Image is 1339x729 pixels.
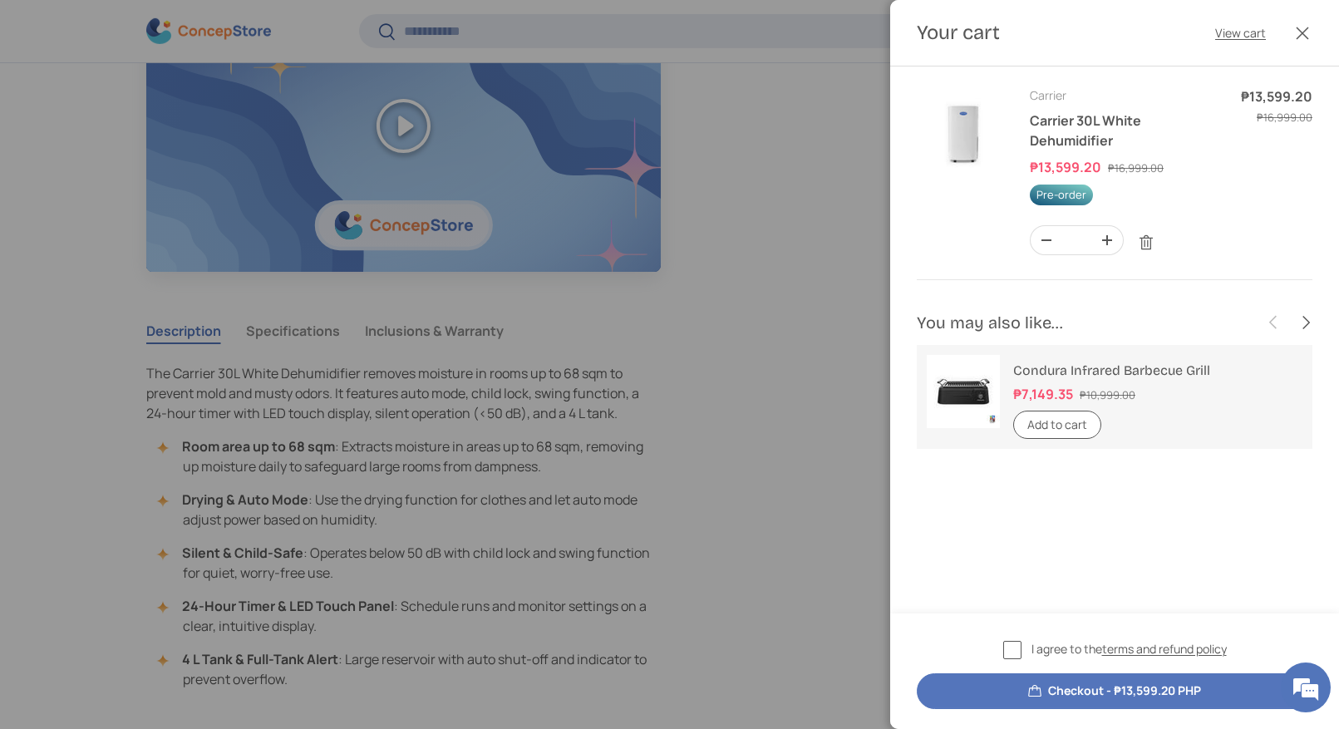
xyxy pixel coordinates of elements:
[1257,110,1312,125] s: ₱16,999.00
[86,93,279,115] div: Chat with us now
[1013,411,1101,440] button: Add to cart
[917,673,1312,709] button: Checkout - ₱13,599.20 PHP
[1013,362,1210,378] a: Condura Infrared Barbecue Grill
[273,8,313,48] div: Minimize live chat window
[1030,86,1221,104] div: Carrier
[1215,24,1266,42] a: View cart
[96,209,229,377] span: We're online!
[917,311,1258,334] h2: You may also like...
[1030,111,1141,150] a: Carrier 30L White Dehumidifier
[1031,640,1227,658] span: I agree to the
[8,454,317,512] textarea: Type your message and hit 'Enter'
[1241,86,1312,106] dd: ₱13,599.20
[1062,226,1091,254] input: Quantity
[1030,158,1105,176] dd: ₱13,599.20
[1130,227,1162,259] a: Remove
[1108,160,1164,175] s: ₱16,999.00
[917,20,1000,46] h2: Your cart
[917,86,1010,180] img: carrier-dehumidifier-30-liter-full-view-concepstore
[1030,185,1093,205] span: Pre-order
[1102,641,1227,657] a: terms and refund policy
